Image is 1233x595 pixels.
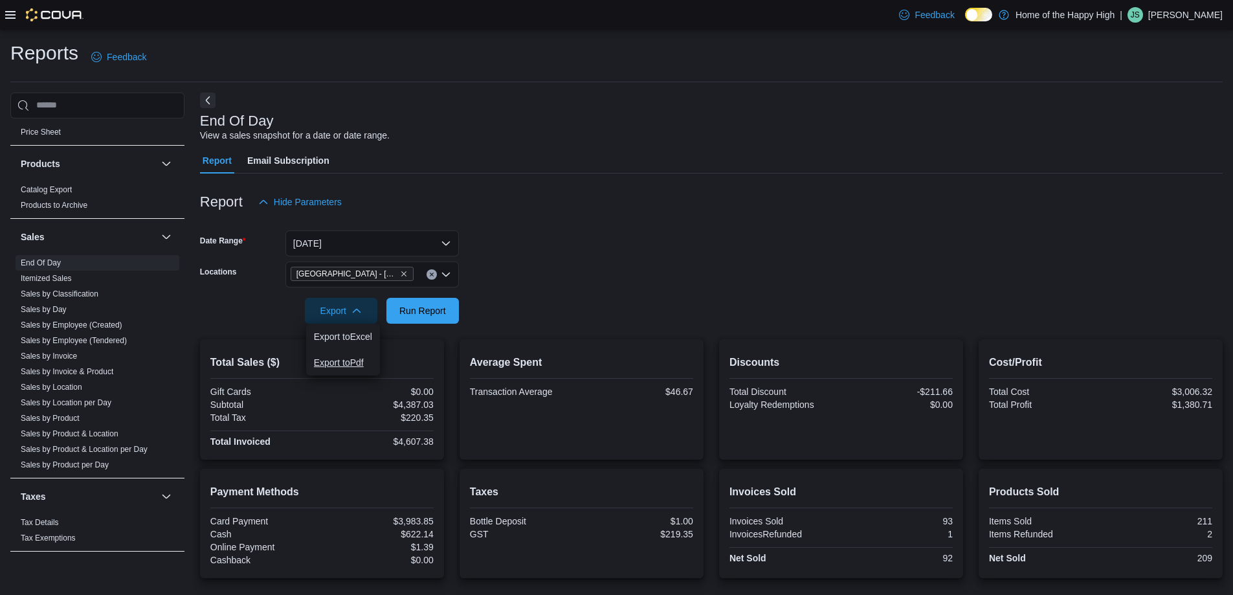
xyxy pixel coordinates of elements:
div: 1 [843,529,953,539]
p: | [1120,7,1122,23]
a: Sales by Invoice & Product [21,367,113,376]
button: Sales [21,230,156,243]
div: Cashback [210,555,320,565]
img: Cova [26,8,83,21]
span: [GEOGRAPHIC_DATA] - [GEOGRAPHIC_DATA] - Fire & Flower [296,267,397,280]
div: 93 [843,516,953,526]
div: Jack Sharp [1127,7,1143,23]
span: Sales by Invoice & Product [21,366,113,377]
div: Cash [210,529,320,539]
button: Remove Sherwood Park - Wye Road - Fire & Flower from selection in this group [400,270,408,278]
div: $4,607.38 [324,436,434,447]
div: Loyalty Redemptions [729,399,839,410]
h2: Invoices Sold [729,484,953,500]
span: Sales by Classification [21,289,98,299]
div: Gift Cards [210,387,320,397]
button: [DATE] [285,230,459,256]
div: Total Cost [989,387,1098,397]
div: $622.14 [324,529,434,539]
span: Dark Mode [965,21,966,22]
a: Sales by Location [21,383,82,392]
span: Feedback [107,51,146,63]
span: Catalog Export [21,185,72,195]
p: Home of the Happy High [1016,7,1115,23]
div: View a sales snapshot for a date or date range. [200,129,390,142]
button: Products [159,156,174,172]
button: Run Report [386,298,459,324]
div: 92 [843,553,953,563]
button: Export [305,298,377,324]
span: Hide Parameters [274,196,342,208]
span: Export to Excel [314,331,372,342]
div: Card Payment [210,516,320,526]
button: Taxes [21,490,156,503]
span: Feedback [915,8,954,21]
span: Export [313,298,370,324]
span: Sales by Location [21,382,82,392]
h3: Taxes [21,490,46,503]
h2: Cost/Profit [989,355,1212,370]
div: Items Refunded [989,529,1098,539]
a: End Of Day [21,258,61,267]
a: Products to Archive [21,201,87,210]
a: Feedback [894,2,959,28]
a: Sales by Employee (Tendered) [21,336,127,345]
a: Sales by Employee (Created) [21,320,122,330]
span: Sales by Day [21,304,67,315]
p: [PERSON_NAME] [1148,7,1223,23]
button: Hide Parameters [253,189,347,215]
a: Sales by Day [21,305,67,314]
div: Bottle Deposit [470,516,579,526]
div: Sales [10,255,184,478]
a: Price Sheet [21,128,61,137]
span: Run Report [399,304,446,317]
h2: Total Sales ($) [210,355,434,370]
div: Invoices Sold [729,516,839,526]
div: Subtotal [210,399,320,410]
button: Taxes [159,489,174,504]
span: Sales by Product & Location per Day [21,444,148,455]
span: Sales by Product per Day [21,460,109,470]
button: Products [21,157,156,170]
span: Email Subscription [247,148,329,174]
div: $220.35 [324,412,434,423]
button: Open list of options [441,269,451,280]
button: Export toPdf [306,350,380,376]
button: Sales [159,229,174,245]
div: $3,983.85 [324,516,434,526]
strong: Net Sold [729,553,766,563]
span: End Of Day [21,258,61,268]
h3: Products [21,157,60,170]
div: Items Sold [989,516,1098,526]
div: $46.67 [584,387,693,397]
a: Sales by Product per Day [21,460,109,469]
span: Sales by Invoice [21,351,77,361]
a: Sales by Product & Location [21,429,118,438]
span: Sales by Product [21,413,80,423]
span: Itemized Sales [21,273,72,284]
label: Locations [200,267,237,277]
strong: Total Invoiced [210,436,271,447]
div: -$211.66 [843,387,953,397]
button: Next [200,93,216,108]
span: Report [203,148,232,174]
div: $1.39 [324,542,434,552]
div: $219.35 [584,529,693,539]
h2: Discounts [729,355,953,370]
span: Export to Pdf [314,357,372,368]
a: Tax Exemptions [21,533,76,543]
div: $0.00 [324,555,434,565]
div: Pricing [10,124,184,145]
div: 211 [1103,516,1212,526]
span: Price Sheet [21,127,61,137]
h3: Sales [21,230,45,243]
a: Sales by Product & Location per Day [21,445,148,454]
div: Online Payment [210,542,320,552]
div: Transaction Average [470,387,579,397]
div: Total Discount [729,387,839,397]
a: Tax Details [21,518,59,527]
div: 209 [1103,553,1212,563]
button: Clear input [427,269,437,280]
h3: Report [200,194,243,210]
